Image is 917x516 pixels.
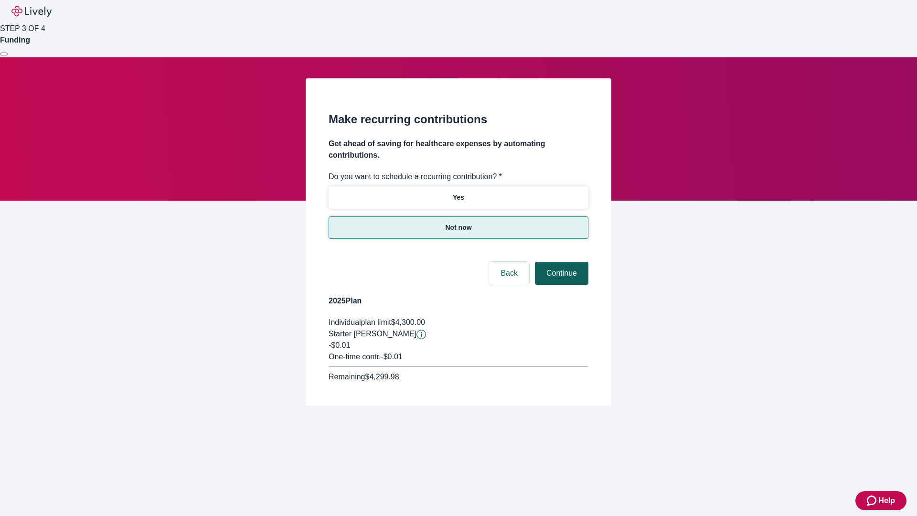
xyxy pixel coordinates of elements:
[535,262,588,285] button: Continue
[878,495,895,506] span: Help
[867,495,878,506] svg: Zendesk support icon
[329,111,588,128] h2: Make recurring contributions
[329,318,391,326] span: Individual plan limit
[329,138,588,161] h4: Get ahead of saving for healthcare expenses by automating contributions.
[381,353,402,361] span: - $0.01
[365,373,399,381] span: $4,299.98
[416,330,426,339] button: Lively will contribute $0.01 to establish your account
[329,171,502,183] label: Do you want to schedule a recurring contribution? *
[416,330,426,339] svg: Starter penny details
[329,216,588,239] button: Not now
[855,491,906,510] button: Zendesk support iconHelp
[489,262,529,285] button: Back
[453,193,464,203] p: Yes
[391,318,425,326] span: $4,300.00
[329,373,365,381] span: Remaining
[329,341,350,349] span: -$0.01
[11,6,52,17] img: Lively
[329,295,588,307] h4: 2025 Plan
[329,186,588,209] button: Yes
[329,330,416,338] span: Starter [PERSON_NAME]
[329,353,381,361] span: One-time contr.
[445,223,471,233] p: Not now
